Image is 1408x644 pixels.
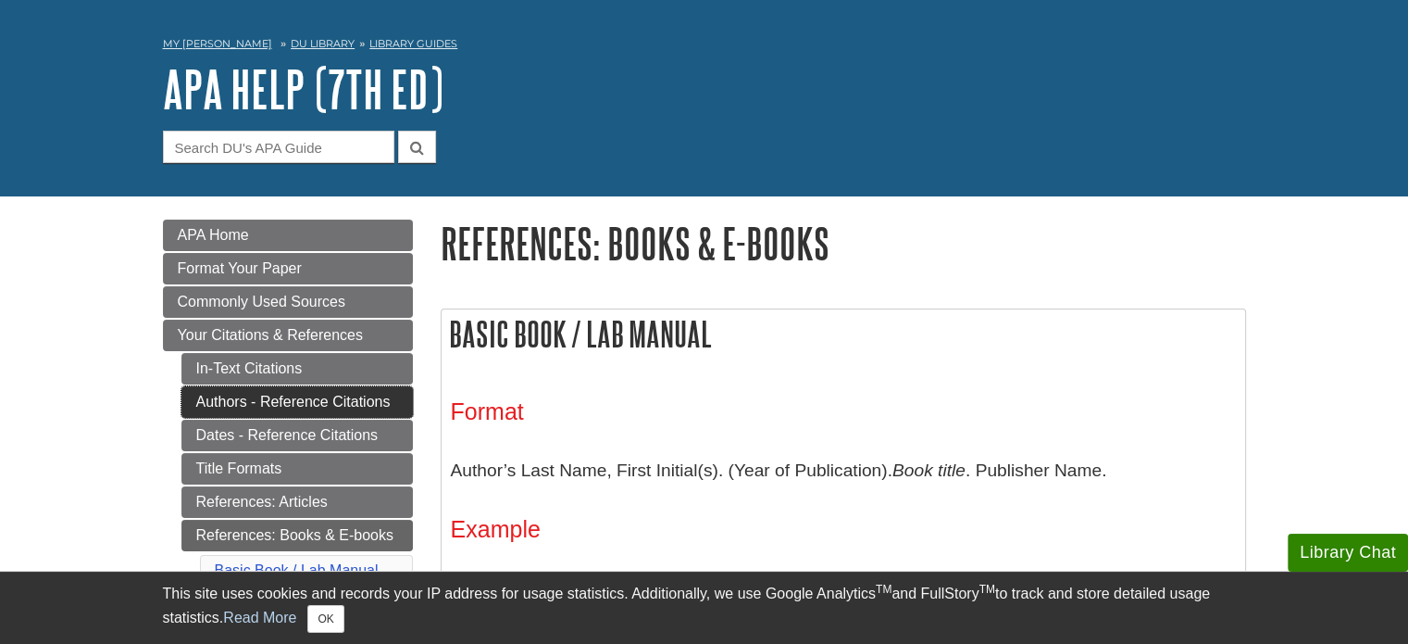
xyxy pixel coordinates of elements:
[163,220,413,251] a: APA Home
[876,583,891,596] sup: TM
[451,516,1236,543] h3: Example
[223,610,296,625] a: Read More
[163,32,1246,61] nav: breadcrumb
[215,562,379,578] a: Basic Book / Lab Manual
[442,309,1245,359] h2: Basic Book / Lab Manual
[163,286,413,318] a: Commonly Used Sources
[178,327,363,343] span: Your Citations & References
[181,353,413,385] a: In-Text Citations
[451,562,1236,615] p: [PERSON_NAME] (2012). (1st ed.). [PERSON_NAME].
[451,444,1236,498] p: Author’s Last Name, First Initial(s). (Year of Publication). . Publisher Name.
[369,37,457,50] a: Library Guides
[451,398,1236,425] h3: Format
[307,605,343,633] button: Close
[181,486,413,518] a: References: Articles
[181,453,413,485] a: Title Formats
[178,227,249,243] span: APA Home
[163,131,394,163] input: Search DU's APA Guide
[178,260,302,276] span: Format Your Paper
[181,520,413,551] a: References: Books & E-books
[979,583,995,596] sup: TM
[181,386,413,418] a: Authors - Reference Citations
[178,294,345,309] span: Commonly Used Sources
[181,420,413,451] a: Dates - Reference Citations
[163,253,413,284] a: Format Your Paper
[291,37,355,50] a: DU Library
[163,583,1246,633] div: This site uses cookies and records your IP address for usage statistics. Additionally, we use Goo...
[441,220,1246,267] h1: References: Books & E-books
[163,60,443,118] a: APA Help (7th Ed)
[163,320,413,351] a: Your Citations & References
[1288,534,1408,572] button: Library Chat
[892,461,966,480] i: Book title
[163,36,272,52] a: My [PERSON_NAME]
